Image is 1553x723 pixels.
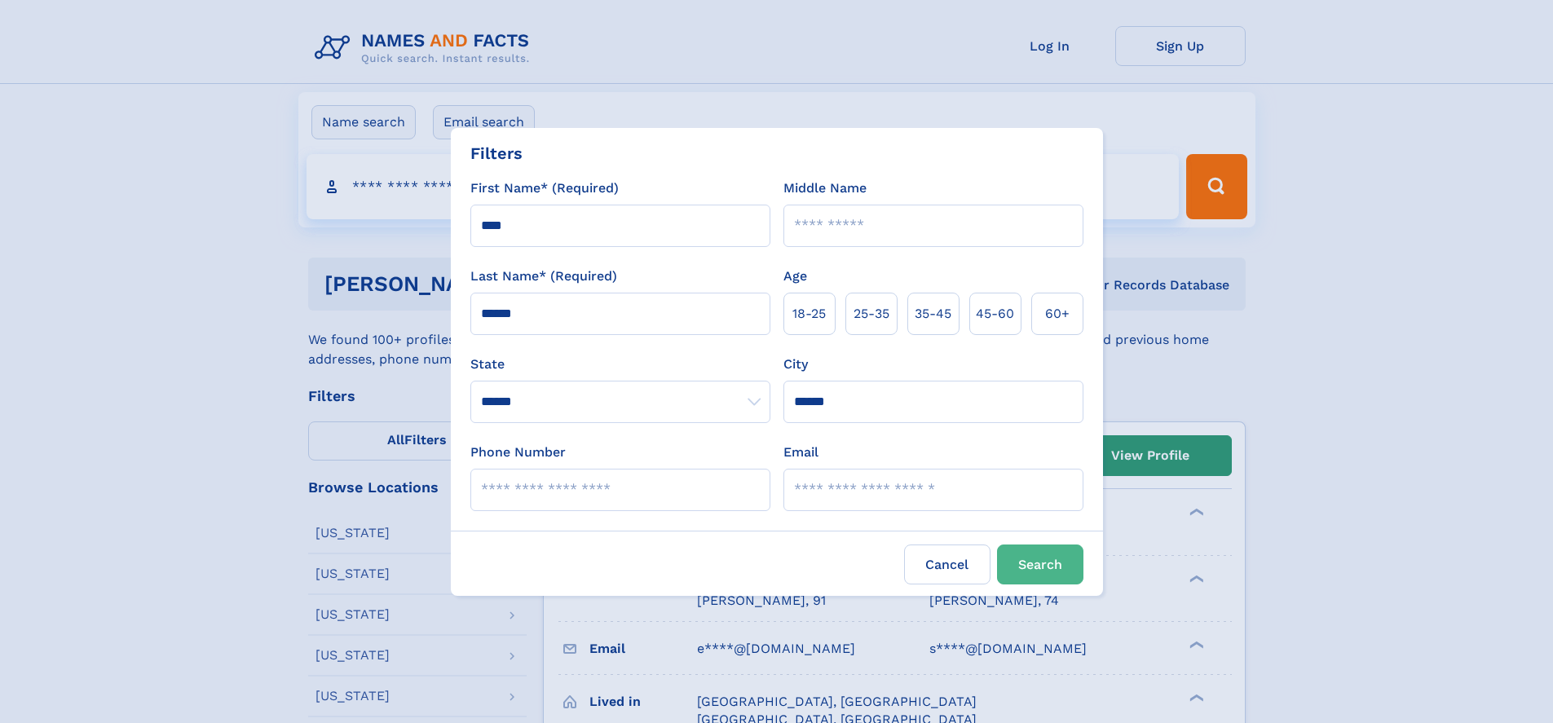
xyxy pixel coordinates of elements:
label: First Name* (Required) [470,179,619,198]
span: 35‑45 [915,304,951,324]
label: Last Name* (Required) [470,267,617,286]
label: Middle Name [783,179,867,198]
span: 45‑60 [976,304,1014,324]
label: Age [783,267,807,286]
label: Cancel [904,544,990,584]
label: Email [783,443,818,462]
div: Filters [470,141,523,165]
span: 60+ [1045,304,1070,324]
span: 25‑35 [854,304,889,324]
button: Search [997,544,1083,584]
label: State [470,355,770,374]
span: 18‑25 [792,304,826,324]
label: Phone Number [470,443,566,462]
label: City [783,355,808,374]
